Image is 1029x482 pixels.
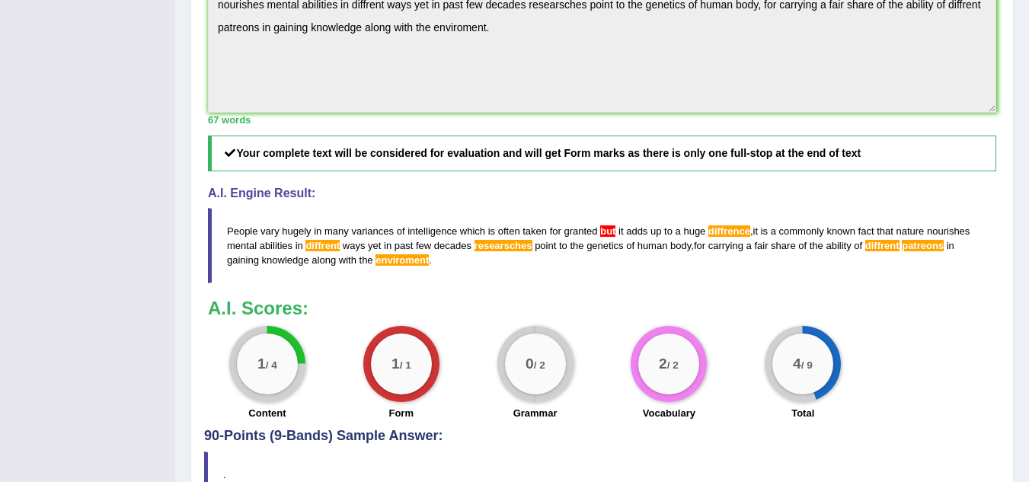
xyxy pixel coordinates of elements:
[324,225,349,237] span: many
[266,360,277,372] small: / 4
[626,225,647,237] span: adds
[598,225,601,237] span: Use a comma before ‘but’ if it connects two independent clauses (unless they are closely connecte...
[626,240,634,251] span: of
[638,240,668,251] span: human
[779,225,824,237] span: commonly
[314,225,321,237] span: in
[793,356,801,372] big: 4
[877,225,893,237] span: that
[618,225,624,237] span: it
[535,240,556,251] span: point
[488,225,495,237] span: is
[754,240,768,251] span: fair
[384,240,391,251] span: in
[771,225,776,237] span: a
[708,225,750,237] span: Possible spelling mistake found. (did you mean: difference)
[305,240,340,251] span: Possible spelling mistake found. (did you mean: different)
[902,240,944,251] span: Possible spelling mistake found. (did you mean: patrons)
[208,298,308,318] b: A.I. Scores:
[761,225,768,237] span: is
[513,406,558,420] label: Grammar
[296,240,303,251] span: in
[664,225,673,237] span: to
[400,360,411,372] small: / 1
[526,356,534,372] big: 0
[282,225,311,237] span: hugely
[858,225,874,237] span: fact
[753,225,759,237] span: it
[262,254,309,266] span: knowledge
[694,240,705,251] span: for
[650,225,661,237] span: up
[260,240,292,251] span: abilities
[643,406,695,420] label: Vocabulary
[683,225,705,237] span: huge
[248,406,286,420] label: Content
[208,187,996,200] h4: A.I. Engine Result:
[564,225,597,237] span: granted
[343,240,366,251] span: ways
[339,254,356,266] span: with
[391,356,400,372] big: 1
[208,208,996,283] blockquote: , , .
[227,240,257,251] span: mental
[312,254,336,266] span: along
[227,254,259,266] span: gaining
[798,240,807,251] span: of
[676,225,681,237] span: a
[351,225,394,237] span: variances
[498,225,520,237] span: often
[791,406,814,420] label: Total
[395,240,414,251] span: past
[600,225,615,237] span: Use a comma before ‘but’ if it connects two independent clauses (unless they are closely connecte...
[360,254,373,266] span: the
[375,254,429,266] span: Possible spelling mistake found. (did you mean: environment)
[927,225,970,237] span: nourishes
[227,225,257,237] span: People
[865,240,900,251] span: Possible spelling mistake found. (did you mean: different)
[260,225,280,237] span: vary
[475,240,532,251] span: Possible spelling mistake found. (did you mean: researches)
[659,356,667,372] big: 2
[257,356,266,372] big: 1
[434,240,471,251] span: decades
[670,240,691,251] span: body
[460,225,485,237] span: which
[771,240,796,251] span: share
[586,240,623,251] span: genetics
[407,225,457,237] span: intelligence
[522,225,547,237] span: taken
[388,406,414,420] label: Form
[533,360,545,372] small: / 2
[416,240,431,251] span: few
[550,225,561,237] span: for
[667,360,679,372] small: / 2
[896,225,924,237] span: nature
[208,136,996,171] h5: Your complete text will be considered for evaluation and will get Form marks as there is only one...
[397,225,405,237] span: of
[947,240,954,251] span: in
[810,240,823,251] span: the
[854,240,862,251] span: of
[826,225,855,237] span: known
[208,113,996,127] div: 67 words
[708,240,743,251] span: carrying
[826,240,851,251] span: ability
[801,360,813,372] small: / 9
[746,240,752,251] span: a
[368,240,381,251] span: yet
[570,240,583,251] span: the
[559,240,567,251] span: to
